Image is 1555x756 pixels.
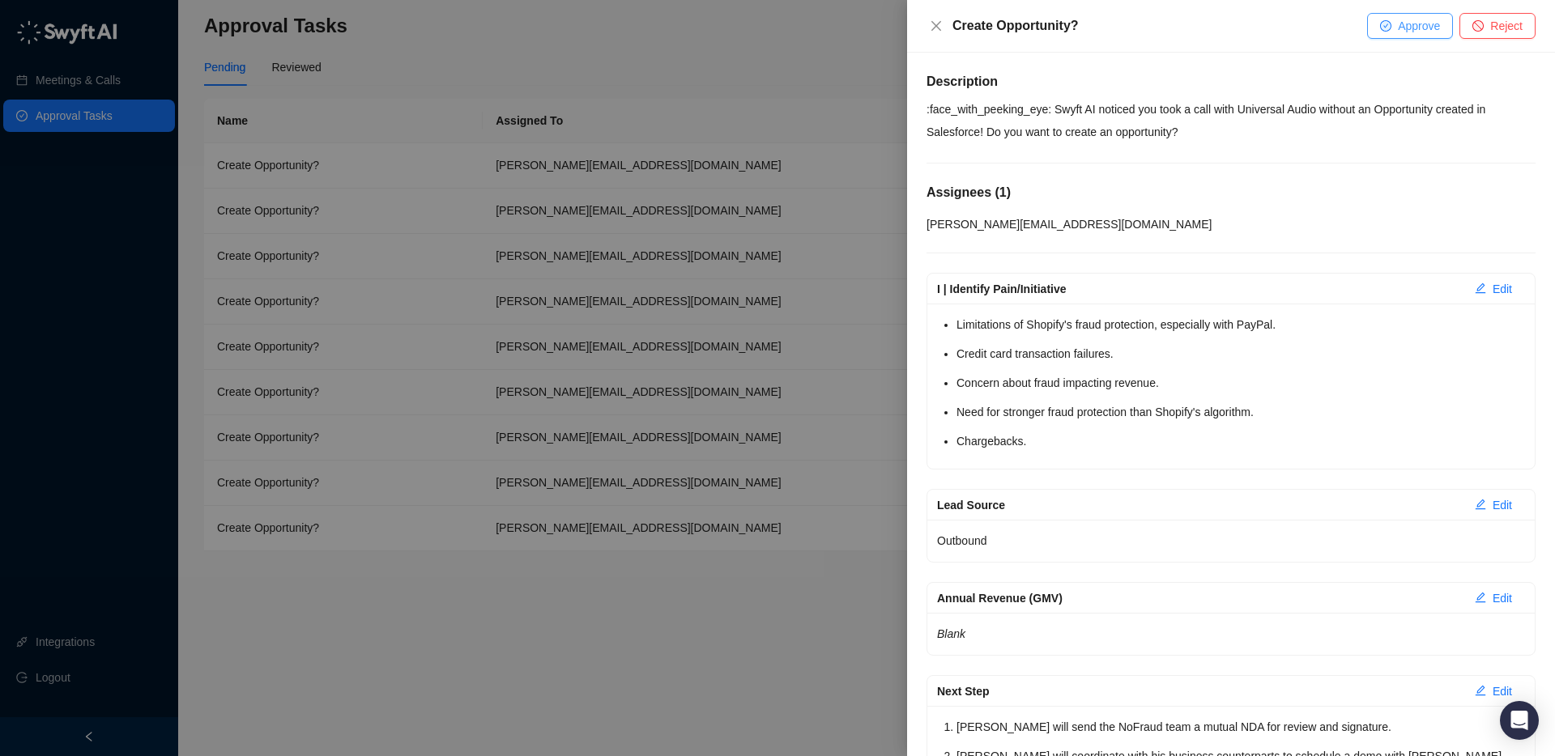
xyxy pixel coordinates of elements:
[1459,13,1536,39] button: Reject
[1462,585,1525,611] button: Edit
[1500,701,1539,740] div: Open Intercom Messenger
[1493,280,1512,298] span: Edit
[956,430,1525,452] li: Chargebacks.
[1493,682,1512,700] span: Edit
[956,313,1525,336] li: Limitations of Shopify's fraud protection, especially with PayPal.
[1398,17,1440,35] span: Approve
[927,218,1212,231] span: [PERSON_NAME][EMAIL_ADDRESS][DOMAIN_NAME]
[956,342,1525,365] li: Credit card transaction failures.
[927,98,1536,143] p: :face_with_peeking_eye: Swyft AI noticed you took a call with Universal Audio without an Opportun...
[1462,492,1525,518] button: Edit
[927,16,946,36] button: Close
[1475,499,1486,510] span: edit
[937,627,965,640] em: Blank
[937,496,1462,514] div: Lead Source
[1475,282,1486,294] span: edit
[1462,276,1525,302] button: Edit
[1462,678,1525,704] button: Edit
[956,372,1525,394] li: Concern about fraud impacting revenue.
[927,72,1536,91] h5: Description
[1493,496,1512,514] span: Edit
[937,280,1462,298] div: I | Identify Pain/Initiative
[927,183,1536,202] h5: Assignees ( 1 )
[952,16,1367,36] div: Create Opportunity?
[1475,685,1486,696] span: edit
[1493,589,1512,607] span: Edit
[1490,17,1523,35] span: Reject
[956,716,1525,738] li: [PERSON_NAME] will send the NoFraud team a mutual NDA for review and signature.
[937,529,1525,552] p: Outbound
[937,589,1462,607] div: Annual Revenue (GMV)
[937,682,1462,700] div: Next Step
[956,401,1525,423] li: Need for stronger fraud protection than Shopify's algorithm.
[1475,592,1486,603] span: edit
[930,19,943,32] span: close
[1472,20,1484,32] span: stop
[1367,13,1453,39] button: Approve
[1380,20,1391,32] span: check-circle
